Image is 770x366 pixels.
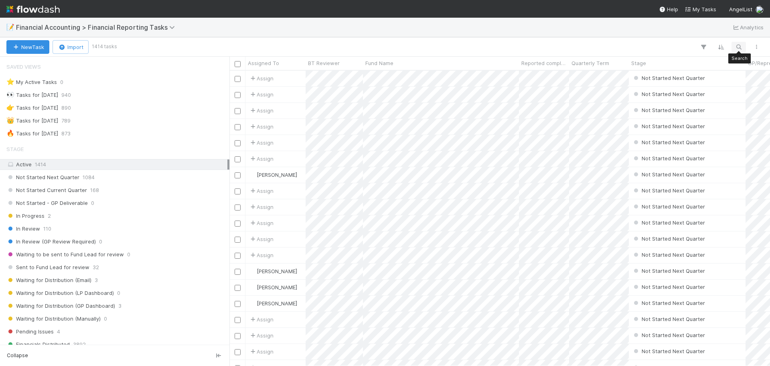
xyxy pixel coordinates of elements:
[6,40,49,54] button: NewTask
[632,316,705,322] span: Not Started Next Quarter
[235,301,241,307] input: Toggle Row Selected
[117,288,120,298] span: 0
[632,283,705,291] div: Not Started Next Quarter
[6,91,14,98] span: 👀
[685,6,716,12] span: My Tasks
[61,103,71,113] span: 890
[249,251,274,259] span: Assign
[35,161,46,168] span: 1414
[6,262,89,272] span: Sent to Fund Lead for review
[61,129,71,139] span: 873
[6,288,114,298] span: Waiting for Distribution (LP Dashboard)
[99,237,102,247] span: 0
[632,106,705,114] div: Not Started Next Quarter
[6,90,58,100] div: Tasks for [DATE]
[685,5,716,13] a: My Tasks
[632,171,705,178] span: Not Started Next Quarter
[632,347,705,355] div: Not Started Next Quarter
[249,74,274,82] div: Assign
[235,269,241,275] input: Toggle Row Selected
[632,122,705,130] div: Not Started Next Quarter
[235,204,241,211] input: Toggle Row Selected
[235,237,241,243] input: Toggle Row Selected
[235,140,241,146] input: Toggle Row Selected
[235,317,241,323] input: Toggle Row Selected
[61,116,71,126] span: 789
[249,348,274,356] span: Assign
[73,339,86,350] span: 3892
[632,74,705,82] div: Not Started Next Quarter
[249,235,274,243] span: Assign
[6,130,14,137] span: 🔥
[756,6,764,14] img: avatar_37569647-1c78-4889-accf-88c08d42a236.png
[659,5,678,13] div: Help
[118,301,122,311] span: 3
[729,6,752,12] span: AngelList
[249,123,274,131] span: Assign
[632,348,705,354] span: Not Started Next Quarter
[127,249,130,260] span: 0
[6,24,14,31] span: 📝
[249,283,297,291] div: [PERSON_NAME]
[632,251,705,259] div: Not Started Next Quarter
[235,61,241,67] input: Toggle All Rows Selected
[632,235,705,243] div: Not Started Next Quarter
[308,59,340,67] span: BT Reviewer
[235,92,241,98] input: Toggle Row Selected
[6,2,60,16] img: logo-inverted-e16ddd16eac7371096b0.svg
[249,187,274,195] span: Assign
[6,211,45,221] span: In Progress
[571,59,609,67] span: Quarterly Term
[632,139,705,145] span: Not Started Next Quarter
[249,106,274,115] span: Assign
[632,187,705,194] span: Not Started Next Quarter
[257,284,297,290] span: [PERSON_NAME]
[93,262,99,272] span: 32
[632,235,705,242] span: Not Started Next Quarter
[6,339,70,350] span: Financials Distributed
[6,185,87,195] span: Not Started Current Quarter
[6,314,101,324] span: Waiting for Distribution (Manually)
[249,155,274,163] div: Assign
[632,75,705,81] span: Not Started Next Quarter
[632,284,705,290] span: Not Started Next Quarter
[632,331,705,339] div: Not Started Next Quarter
[7,352,28,359] span: Collapse
[632,300,705,306] span: Not Started Next Quarter
[632,251,705,258] span: Not Started Next Quarter
[235,221,241,227] input: Toggle Row Selected
[257,172,297,178] span: [PERSON_NAME]
[57,327,60,337] span: 4
[6,249,124,260] span: Waiting to be sent to Fund Lead for review
[249,267,297,275] div: [PERSON_NAME]
[6,103,58,113] div: Tasks for [DATE]
[632,315,705,323] div: Not Started Next Quarter
[257,300,297,307] span: [PERSON_NAME]
[249,90,274,98] span: Assign
[235,108,241,114] input: Toggle Row Selected
[249,219,274,227] span: Assign
[249,203,274,211] span: Assign
[249,300,255,307] img: avatar_8d06466b-a936-4205-8f52-b0cc03e2a179.png
[632,299,705,307] div: Not Started Next Quarter
[6,224,40,234] span: In Review
[632,123,705,129] span: Not Started Next Quarter
[632,138,705,146] div: Not Started Next Quarter
[235,124,241,130] input: Toggle Row Selected
[249,139,274,147] span: Assign
[249,284,255,290] img: avatar_8d06466b-a936-4205-8f52-b0cc03e2a179.png
[632,219,705,226] span: Not Started Next Quarter
[235,349,241,355] input: Toggle Row Selected
[6,172,79,182] span: Not Started Next Quarter
[6,275,91,285] span: Waiting for Distribution (Email)
[365,59,393,67] span: Fund Name
[632,107,705,113] span: Not Started Next Quarter
[235,76,241,82] input: Toggle Row Selected
[632,203,705,210] span: Not Started Next Quarter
